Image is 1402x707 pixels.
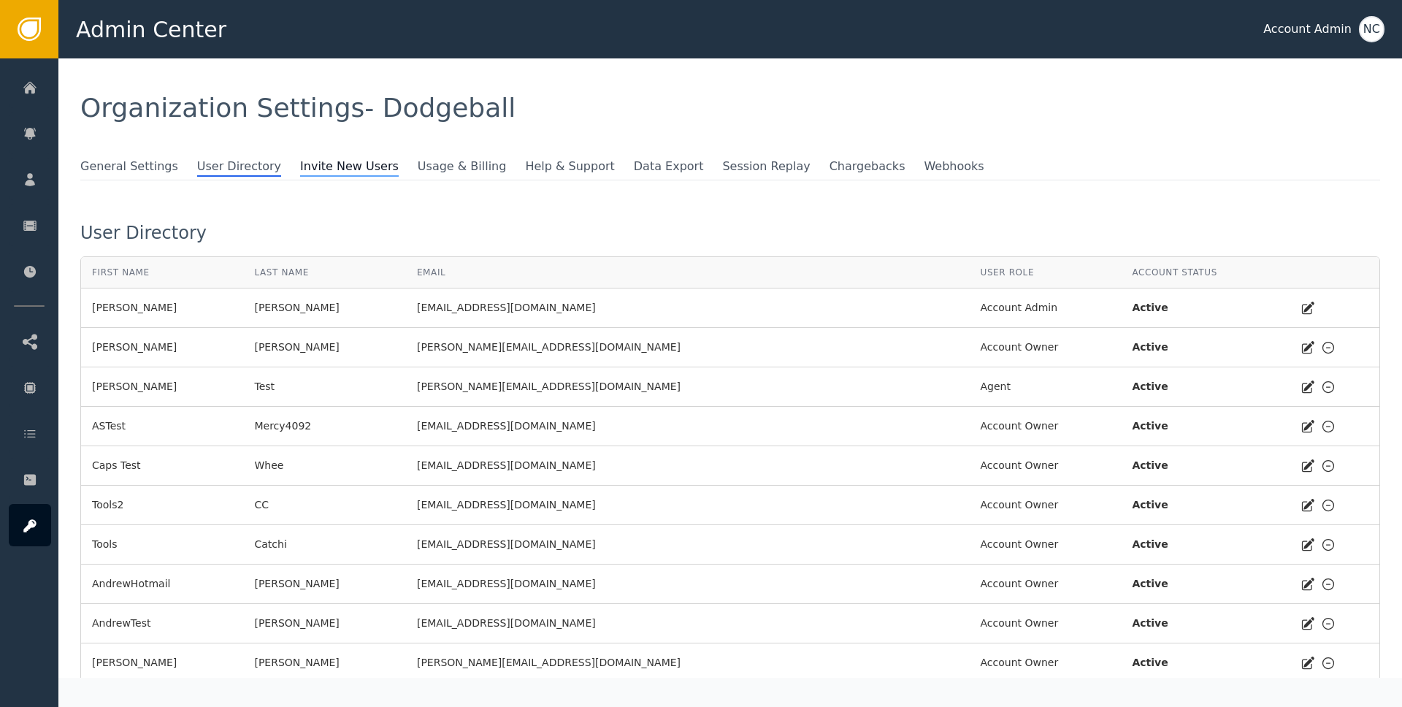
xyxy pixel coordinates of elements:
[254,379,394,394] div: Test
[92,340,232,355] div: [PERSON_NAME]
[92,458,232,473] div: Caps Test
[1132,616,1273,631] div: Active
[634,158,704,175] span: Data Export
[1132,379,1273,394] div: Active
[300,158,399,177] span: Invite New Users
[92,655,232,670] div: [PERSON_NAME]
[81,257,243,288] th: First Name
[92,379,232,394] div: [PERSON_NAME]
[981,576,1111,592] div: Account Owner
[417,537,959,552] div: [EMAIL_ADDRESS][DOMAIN_NAME]
[981,300,1111,316] div: Account Admin
[970,257,1122,288] th: User Role
[981,497,1111,513] div: Account Owner
[981,340,1111,355] div: Account Owner
[197,158,281,177] span: User Directory
[243,257,405,288] th: Last Name
[254,497,394,513] div: CC
[80,224,1380,242] div: User Directory
[254,655,394,670] div: [PERSON_NAME]
[92,419,232,434] div: ASTest
[417,340,959,355] div: [PERSON_NAME][EMAIL_ADDRESS][DOMAIN_NAME]
[1132,458,1273,473] div: Active
[417,300,959,316] div: [EMAIL_ADDRESS][DOMAIN_NAME]
[76,13,226,46] span: Admin Center
[1132,655,1273,670] div: Active
[981,537,1111,552] div: Account Owner
[92,616,232,631] div: AndrewTest
[406,257,970,288] th: Email
[417,616,959,631] div: [EMAIL_ADDRESS][DOMAIN_NAME]
[417,419,959,434] div: [EMAIL_ADDRESS][DOMAIN_NAME]
[1132,419,1273,434] div: Active
[1263,20,1352,38] div: Account Admin
[1132,576,1273,592] div: Active
[254,537,394,552] div: Catchi
[254,458,394,473] div: Whee
[254,576,394,592] div: [PERSON_NAME]
[981,655,1111,670] div: Account Owner
[92,300,232,316] div: [PERSON_NAME]
[981,458,1111,473] div: Account Owner
[92,497,232,513] div: Tools2
[525,158,614,175] span: Help & Support
[981,379,1111,394] div: Agent
[1132,340,1273,355] div: Active
[92,576,232,592] div: AndrewHotmail
[981,616,1111,631] div: Account Owner
[417,379,959,394] div: [PERSON_NAME][EMAIL_ADDRESS][DOMAIN_NAME]
[1359,16,1384,42] button: NC
[80,158,178,175] span: General Settings
[1121,257,1284,288] th: Account Status
[417,458,959,473] div: [EMAIL_ADDRESS][DOMAIN_NAME]
[254,340,394,355] div: [PERSON_NAME]
[1132,497,1273,513] div: Active
[1132,537,1273,552] div: Active
[417,497,959,513] div: [EMAIL_ADDRESS][DOMAIN_NAME]
[417,655,959,670] div: [PERSON_NAME][EMAIL_ADDRESS][DOMAIN_NAME]
[80,93,516,123] span: Organization Settings - Dodgeball
[254,616,394,631] div: [PERSON_NAME]
[92,537,232,552] div: Tools
[924,158,984,175] span: Webhooks
[254,300,394,316] div: [PERSON_NAME]
[830,158,905,175] span: Chargebacks
[417,576,959,592] div: [EMAIL_ADDRESS][DOMAIN_NAME]
[1132,300,1273,316] div: Active
[254,419,394,434] div: Mercy4092
[722,158,810,175] span: Session Replay
[981,419,1111,434] div: Account Owner
[418,158,507,175] span: Usage & Billing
